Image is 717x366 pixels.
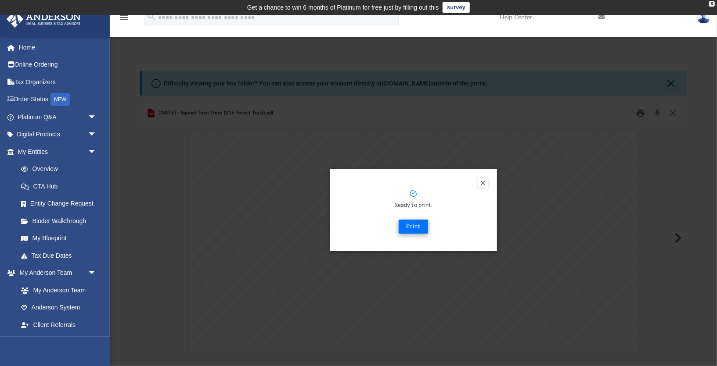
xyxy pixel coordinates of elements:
a: Tax Organizers [6,73,110,91]
span: arrow_drop_down [88,126,105,144]
span: arrow_drop_down [88,108,105,126]
span: arrow_drop_down [88,334,105,352]
a: My Entitiesarrow_drop_down [6,143,110,160]
p: Ready to print. [339,201,488,211]
div: Get a chance to win 6 months of Platinum for free just by filling out this [247,2,439,13]
a: CTA Hub [12,178,110,195]
a: menu [119,17,129,23]
img: Anderson Advisors Platinum Portal [4,11,83,28]
div: NEW [50,93,70,106]
a: My Documentsarrow_drop_down [6,334,105,351]
a: Platinum Q&Aarrow_drop_down [6,108,110,126]
a: Online Ordering [6,56,110,74]
a: My Anderson Team [12,281,101,299]
a: Entity Change Request [12,195,110,213]
a: Tax Due Dates [12,247,110,264]
span: arrow_drop_down [88,143,105,161]
i: search [147,12,156,21]
a: My Anderson Teamarrow_drop_down [6,264,105,282]
a: My Blueprint [12,230,105,247]
span: arrow_drop_down [88,264,105,282]
div: Preview [140,102,687,351]
button: Print [399,220,428,234]
a: Overview [12,160,110,178]
a: Digital Productsarrow_drop_down [6,126,110,143]
a: Order StatusNEW [6,91,110,109]
img: User Pic [697,11,710,24]
a: survey [443,2,470,13]
a: Client Referrals [12,316,105,334]
div: close [709,1,715,7]
a: Binder Walkthrough [12,212,110,230]
i: menu [119,12,129,23]
a: Home [6,39,110,56]
a: Anderson System [12,299,105,316]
